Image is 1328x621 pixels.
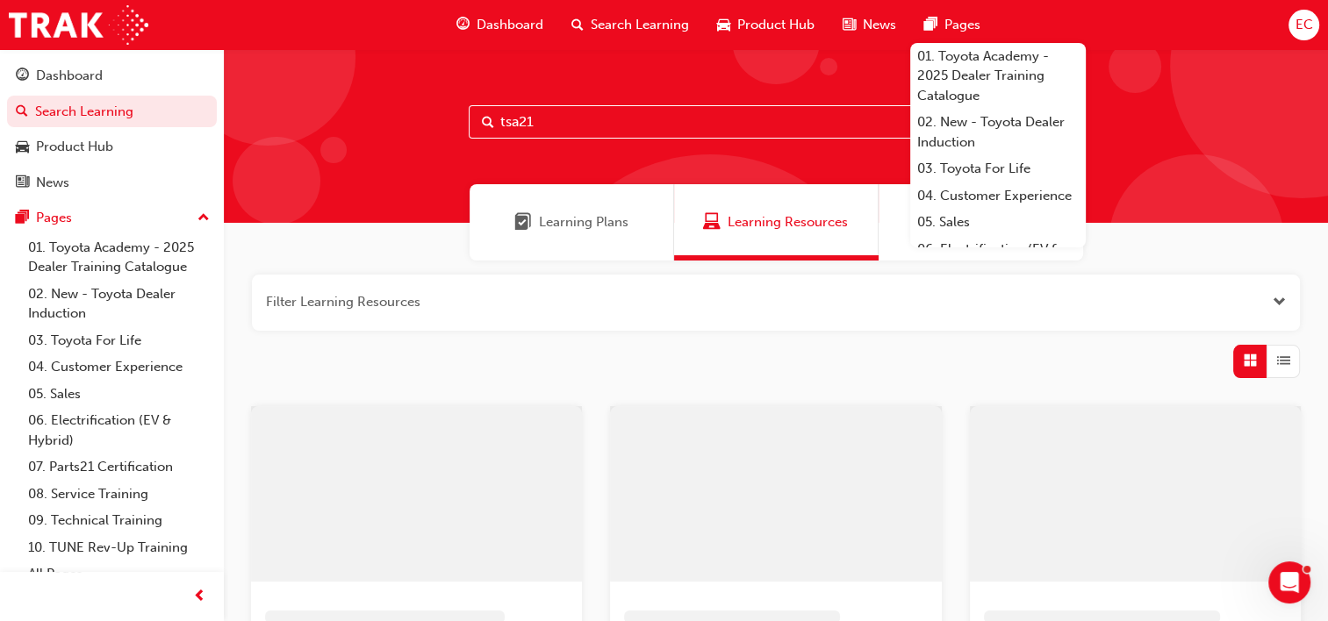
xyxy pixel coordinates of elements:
a: All Pages [21,560,217,588]
a: 08. Service Training [21,481,217,508]
span: news-icon [16,175,29,191]
span: Search Learning [591,15,689,35]
button: Pages [7,202,217,234]
span: List [1277,351,1290,371]
span: Learning Resources [703,212,721,232]
span: guage-icon [456,14,470,36]
span: prev-icon [193,586,206,608]
a: 05. Sales [21,381,217,408]
a: guage-iconDashboard [442,7,557,43]
button: Open the filter [1273,292,1286,312]
span: Learning Plans [514,212,532,232]
a: search-iconSearch Learning [557,7,703,43]
a: news-iconNews [829,7,910,43]
a: 01. Toyota Academy - 2025 Dealer Training Catalogue [910,43,1086,110]
a: SessionsSessions [879,184,1083,261]
span: News [863,15,896,35]
span: EC [1295,15,1312,35]
span: car-icon [717,14,730,36]
a: News [7,167,217,199]
span: car-icon [16,139,29,155]
span: pages-icon [924,14,937,36]
span: news-icon [843,14,856,36]
a: 02. New - Toyota Dealer Induction [910,109,1086,155]
span: search-icon [571,14,584,36]
a: Search Learning [7,96,217,128]
a: 04. Customer Experience [21,353,217,381]
span: Pages [944,15,980,35]
span: Learning Resources [728,212,848,232]
div: Pages [36,208,72,228]
button: DashboardSearch LearningProduct HubNews [7,56,217,202]
a: 04. Customer Experience [910,182,1086,210]
a: 02. New - Toyota Dealer Induction [21,281,217,327]
span: Learning Plans [539,212,628,232]
a: 09. Technical Training [21,507,217,534]
div: Dashboard [36,66,103,86]
span: up-icon [197,207,210,230]
a: Product Hub [7,131,217,163]
span: Dashboard [477,15,543,35]
a: car-iconProduct Hub [703,7,829,43]
a: 01. Toyota Academy - 2025 Dealer Training Catalogue [21,234,217,281]
span: Product Hub [737,15,815,35]
span: Grid [1244,351,1257,371]
div: Product Hub [36,137,113,157]
a: Learning ResourcesLearning Resources [674,184,879,261]
img: Trak [9,5,148,45]
div: News [36,173,69,193]
a: 10. TUNE Rev-Up Training [21,534,217,561]
a: 07. Parts21 Certification [21,453,217,481]
iframe: Intercom live chat [1268,561,1310,603]
a: 06. Electrification (EV & Hybrid) [910,236,1086,282]
span: guage-icon [16,68,29,84]
button: EC [1289,10,1319,40]
input: Search... [469,105,1083,139]
a: 03. Toyota For Life [21,327,217,354]
a: Learning PlansLearning Plans [470,184,674,261]
a: 06. Electrification (EV & Hybrid) [21,407,217,453]
a: pages-iconPages [910,7,994,43]
span: pages-icon [16,211,29,226]
a: 03. Toyota For Life [910,155,1086,182]
span: Search [482,112,494,132]
span: search-icon [16,104,28,120]
a: Dashboard [7,60,217,92]
a: 05. Sales [910,209,1086,236]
